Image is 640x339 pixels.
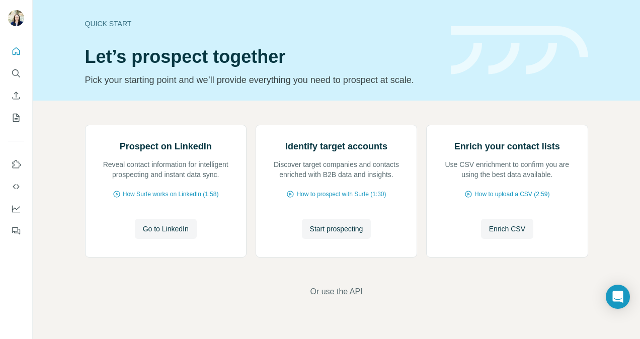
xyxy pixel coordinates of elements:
[85,73,439,87] p: Pick your starting point and we’ll provide everything you need to prospect at scale.
[266,159,407,180] p: Discover target companies and contacts enriched with B2B data and insights.
[8,200,24,218] button: Dashboard
[606,285,630,309] div: Open Intercom Messenger
[135,219,197,239] button: Go to LinkedIn
[454,139,560,153] h2: Enrich your contact lists
[8,42,24,60] button: Quick start
[85,19,439,29] div: Quick start
[8,178,24,196] button: Use Surfe API
[8,155,24,174] button: Use Surfe on LinkedIn
[451,26,588,75] img: banner
[8,109,24,127] button: My lists
[143,224,189,234] span: Go to LinkedIn
[489,224,525,234] span: Enrich CSV
[285,139,387,153] h2: Identify target accounts
[474,190,549,199] span: How to upload a CSV (2:59)
[85,47,439,67] h1: Let’s prospect together
[437,159,577,180] p: Use CSV enrichment to confirm you are using the best data available.
[8,10,24,26] img: Avatar
[302,219,371,239] button: Start prospecting
[8,64,24,82] button: Search
[96,159,236,180] p: Reveal contact information for intelligent prospecting and instant data sync.
[120,139,212,153] h2: Prospect on LinkedIn
[310,286,362,298] button: Or use the API
[8,222,24,240] button: Feedback
[296,190,386,199] span: How to prospect with Surfe (1:30)
[481,219,533,239] button: Enrich CSV
[123,190,219,199] span: How Surfe works on LinkedIn (1:58)
[310,224,363,234] span: Start prospecting
[8,87,24,105] button: Enrich CSV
